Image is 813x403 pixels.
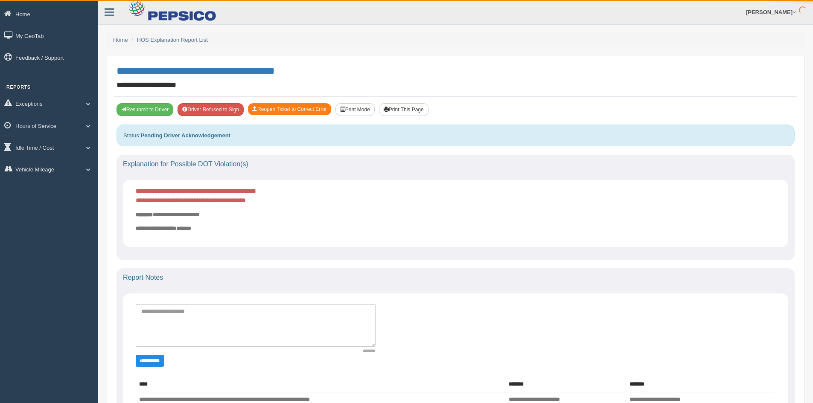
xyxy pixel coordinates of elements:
[136,355,164,367] button: Change Filter Options
[248,103,331,115] button: Reopen Ticket
[113,37,128,43] a: Home
[178,103,244,116] button: Driver Refused to Sign
[117,125,795,146] div: Status:
[379,103,428,116] button: Print This Page
[335,103,375,116] button: Print Mode
[117,155,795,174] div: Explanation for Possible DOT Violation(s)
[117,103,173,116] button: Resubmit To Driver
[137,37,208,43] a: HOS Explanation Report List
[140,132,230,139] strong: Pending Driver Acknowledgement
[117,268,795,287] div: Report Notes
